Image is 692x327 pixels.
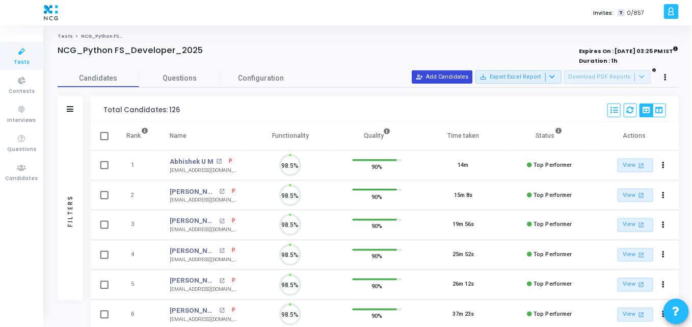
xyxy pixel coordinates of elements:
mat-icon: person_add_alt [416,73,423,81]
td: 2 [116,181,159,211]
button: Actions [657,248,671,262]
span: Questions [7,145,36,154]
div: Filters [66,155,75,267]
span: Top Performer [534,251,572,258]
a: [PERSON_NAME] [170,246,217,257]
button: Actions [657,218,671,233]
span: P [232,307,236,315]
td: 3 [116,210,159,240]
div: 26m 12s [453,281,474,289]
h4: NCG_Python FS_Developer_2025 [58,45,203,56]
span: Contests [9,87,35,96]
a: [PERSON_NAME] [170,276,217,286]
mat-icon: open_in_new [217,159,222,164]
th: Quality [334,122,420,150]
div: Time taken [448,130,480,141]
div: [EMAIL_ADDRESS][DOMAIN_NAME] [170,167,237,174]
div: [EMAIL_ADDRESS][DOMAIN_NAME] [170,196,237,204]
td: 1 [116,150,159,181]
button: Actions [657,278,671,292]
a: View [618,308,654,322]
span: NCG_Python FS_Developer_2025 [81,33,167,39]
div: 19m 56s [453,221,474,230]
a: View [618,278,654,292]
div: [EMAIL_ADDRESS][DOMAIN_NAME] [170,286,237,294]
th: Actions [593,122,679,150]
button: Actions [657,188,671,203]
span: 90% [372,311,383,321]
th: Rank [116,122,159,150]
span: Candidates [58,73,139,84]
span: 90% [372,221,383,232]
span: Configuration [238,73,284,84]
td: 5 [116,270,159,300]
th: Functionality [248,122,334,150]
span: Top Performer [534,311,572,318]
span: 90% [372,251,383,262]
span: Top Performer [534,221,572,228]
span: Top Performer [534,162,572,168]
div: Total Candidates: 126 [103,106,180,114]
a: Tests [58,33,73,39]
span: P [229,157,233,165]
mat-icon: save_alt [480,73,487,81]
span: Top Performer [534,281,572,288]
nav: breadcrumb [58,33,679,40]
mat-icon: open_in_new [637,251,646,260]
a: View [618,159,654,172]
span: T [618,9,625,17]
strong: Expires On : [DATE] 03:25 PM IST [579,44,679,56]
td: 4 [116,240,159,270]
span: P [232,217,236,225]
span: Top Performer [534,192,572,198]
strong: Duration : 1h [579,57,618,65]
span: 90% [372,162,383,172]
button: Export Excel Report [476,70,562,84]
mat-icon: open_in_new [219,308,225,314]
th: Status [507,122,593,150]
a: [PERSON_NAME] [170,306,217,316]
div: Name [170,130,187,141]
button: Download PDF Reports [565,70,651,84]
img: logo [41,3,61,23]
div: [EMAIL_ADDRESS][DOMAIN_NAME] [170,257,237,264]
a: Abhishek U M [170,157,214,167]
button: Actions [657,159,671,173]
span: P [232,277,236,285]
mat-icon: open_in_new [219,219,225,224]
span: 0/857 [627,9,645,17]
mat-icon: open_in_new [219,279,225,284]
mat-icon: open_in_new [219,248,225,254]
div: [EMAIL_ADDRESS][DOMAIN_NAME] [170,316,237,324]
div: [EMAIL_ADDRESS][DOMAIN_NAME] [170,227,237,234]
label: Invites: [594,9,614,17]
span: 90% [372,191,383,202]
a: View [618,248,654,262]
a: View [618,218,654,232]
a: View [618,189,654,203]
div: 25m 52s [453,251,474,260]
a: [PERSON_NAME] [170,187,217,197]
span: Candidates [6,174,38,183]
span: 90% [372,281,383,291]
a: [PERSON_NAME] [170,216,217,227]
span: Interviews [8,116,36,125]
mat-icon: open_in_new [637,161,646,170]
mat-icon: open_in_new [637,281,646,289]
span: P [232,187,236,195]
mat-icon: open_in_new [219,189,225,194]
div: 14m [458,161,469,170]
span: P [232,247,236,255]
div: View Options [640,104,667,117]
mat-icon: open_in_new [637,191,646,199]
button: Actions [657,308,671,322]
button: Add Candidates [412,70,473,84]
span: Tests [14,58,30,67]
div: 37m 23s [453,311,474,319]
span: Questions [139,73,221,84]
div: 15m 8s [455,191,473,200]
mat-icon: open_in_new [637,311,646,319]
mat-icon: open_in_new [637,221,646,230]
